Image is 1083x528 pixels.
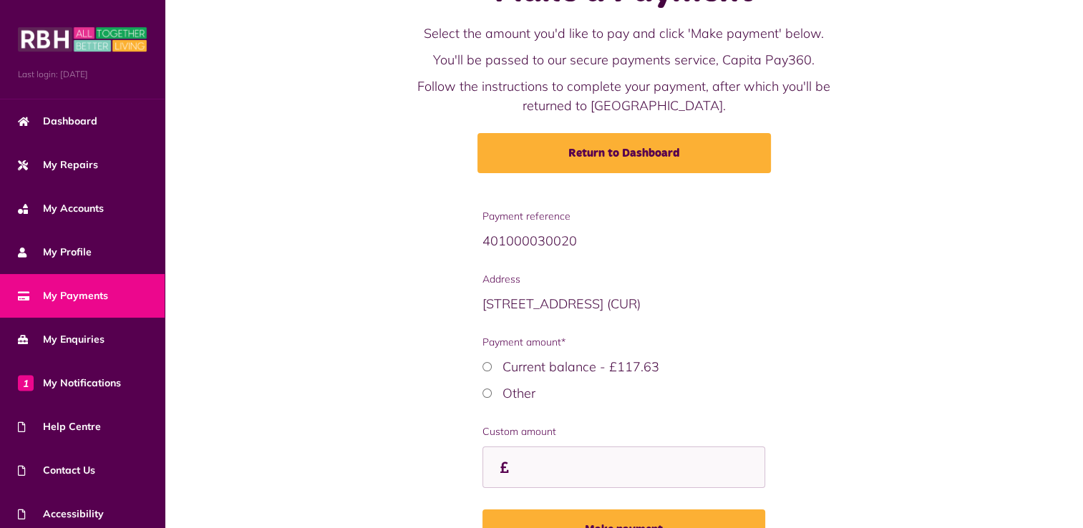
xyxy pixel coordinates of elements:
label: Current balance - £117.63 [502,358,659,375]
span: Help Centre [18,419,101,434]
span: 1 [18,375,34,391]
span: 401000030020 [482,233,577,249]
p: Follow the instructions to complete your payment, after which you'll be returned to [GEOGRAPHIC_D... [409,77,840,115]
p: You'll be passed to our secure payments service, Capita Pay360. [409,50,840,69]
span: Dashboard [18,114,97,129]
span: Address [482,272,764,287]
span: My Notifications [18,376,121,391]
label: Other [502,385,535,401]
span: Accessibility [18,507,104,522]
span: Payment amount* [482,335,764,350]
span: [STREET_ADDRESS] (CUR) [482,295,641,312]
span: My Accounts [18,201,104,216]
a: Return to Dashboard [477,133,771,173]
span: Contact Us [18,463,95,478]
span: My Enquiries [18,332,105,347]
img: MyRBH [18,25,147,54]
span: Last login: [DATE] [18,68,147,81]
p: Select the amount you'd like to pay and click 'Make payment' below. [409,24,840,43]
span: Payment reference [482,209,764,224]
span: My Payments [18,288,108,303]
span: My Profile [18,245,92,260]
label: Custom amount [482,424,764,439]
span: My Repairs [18,157,98,172]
